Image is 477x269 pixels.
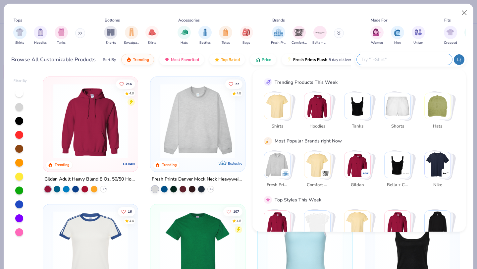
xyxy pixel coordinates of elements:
[13,26,26,45] button: filter button
[198,26,212,45] button: filter button
[425,93,450,119] img: Hats
[444,40,457,45] span: Cropped
[287,57,292,62] img: flash.gif
[157,83,238,158] img: f5d85501-0dbb-4ee4-b115-c08fa3845d83
[101,187,106,191] span: + 37
[304,93,330,119] img: Hoodies
[130,218,134,223] div: 4.4
[209,54,245,65] button: Top Rated
[133,57,149,62] span: Trending
[414,28,422,36] img: Unisex Image
[11,56,96,64] div: Browse All Customizable Products
[14,79,27,83] div: Filter By
[266,123,288,130] span: Shirts
[126,82,132,85] span: 216
[361,56,448,63] input: Try "T-Shirt"
[103,57,116,63] div: Sort By
[384,210,415,250] button: Stack Card Button Casual
[391,26,404,45] div: filter for Men
[250,54,276,65] button: Price
[282,170,289,176] img: Fresh Prints
[148,28,156,36] img: Skirts Image
[222,40,230,45] span: Totes
[412,26,425,45] div: filter for Unisex
[264,151,294,191] button: Stack Card Button Fresh Prints
[394,28,401,36] img: Men Image
[262,57,271,62] span: Price
[104,26,117,45] div: filter for Shorts
[444,26,457,45] div: filter for Cropped
[304,211,330,237] img: Sportswear
[315,27,325,37] img: Bella + Canvas Image
[171,57,199,62] span: Most Favorited
[306,123,328,130] span: Hoodies
[264,93,294,132] button: Stack Card Button Shirts
[413,40,423,45] span: Unisex
[427,182,448,188] span: Nike
[240,26,253,45] button: filter button
[124,40,139,45] span: Sweatpants
[344,210,375,250] button: Stack Card Button Athleisure
[304,93,335,132] button: Stack Card Button Hoodies
[424,210,455,250] button: Stack Card Button Preppy
[291,26,307,45] div: filter for Comfort Colors
[385,93,410,119] img: Shorts
[124,26,139,45] div: filter for Sweatpants
[235,82,239,85] span: 77
[312,40,328,45] span: Bella + Canvas
[306,182,328,188] span: Comfort Colors
[312,26,328,45] div: filter for Bella + Canvas
[385,211,410,237] img: Casual
[208,187,213,191] span: + 10
[178,26,191,45] div: filter for Hats
[148,40,156,45] span: Skirts
[242,40,250,45] span: Bags
[447,28,454,36] img: Cropped Image
[370,26,384,45] button: filter button
[443,170,449,176] img: Nike
[164,57,170,62] img: most_fav.gif
[198,26,212,45] div: filter for Bottles
[294,27,304,37] img: Comfort Colors Image
[237,218,241,223] div: 4.8
[15,40,24,45] span: Shirts
[412,26,425,45] button: filter button
[384,151,415,191] button: Stack Card Button Bella + Canvas
[123,157,136,171] img: Gildan logo
[219,26,232,45] button: filter button
[128,210,132,213] span: 16
[240,26,253,45] div: filter for Bags
[264,93,290,119] img: Shirts
[201,28,209,36] img: Bottles Image
[225,79,242,88] button: Like
[50,83,131,158] img: 01756b78-01f6-4cc6-8d8a-3c30c1a0c8ac
[293,57,327,62] span: Fresh Prints Flash
[344,93,375,132] button: Stack Card Button Tanks
[221,57,240,62] span: Top Rated
[266,182,288,188] span: Fresh Prints
[291,40,307,45] span: Comfort Colors
[344,211,370,237] img: Athleisure
[402,170,409,176] img: Bella + Canvas
[425,211,450,237] img: Preppy
[424,93,455,132] button: Stack Card Button Hats
[425,152,450,178] img: Nike
[152,175,244,184] div: Fresh Prints Denver Mock Neck Heavyweight Sweatshirt
[228,161,242,166] span: Exclusive
[264,211,290,237] img: Classic
[282,54,358,65] button: Fresh Prints Flash5 day delivery
[265,197,271,203] img: pink_star.gif
[275,196,321,203] div: Top Styles This Week
[384,93,415,132] button: Stack Card Button Shorts
[304,151,335,191] button: Stack Card Button Comfort Colors
[387,123,408,130] span: Shorts
[271,40,286,45] span: Fresh Prints
[387,182,408,188] span: Bella + Canvas
[271,26,286,45] button: filter button
[370,26,384,45] div: filter for Women
[181,40,188,45] span: Hats
[37,28,44,36] img: Hoodies Image
[233,210,239,213] span: 107
[222,28,229,36] img: Totes Image
[344,152,370,178] img: Gildan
